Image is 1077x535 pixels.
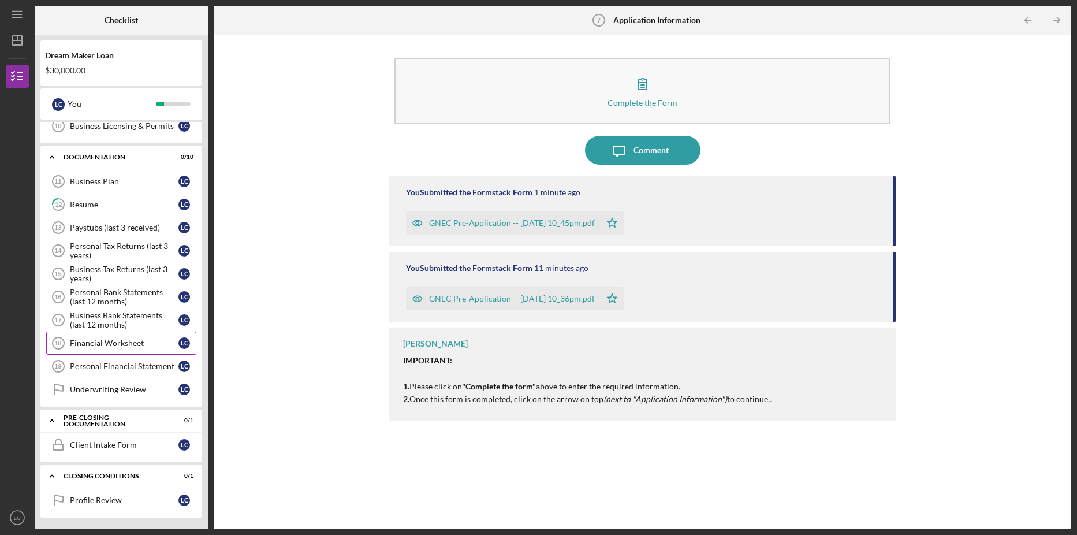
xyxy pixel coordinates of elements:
[54,270,61,277] tspan: 15
[613,16,700,25] b: Application Information
[6,506,29,529] button: LC
[178,268,190,280] div: L C
[46,262,196,285] a: 15Business Tax Returns (last 3 years)LC
[70,288,178,306] div: Personal Bank Statements (last 12 months)
[178,495,190,506] div: L C
[403,394,409,404] strong: 2.
[608,98,677,107] div: Complete the Form
[70,440,178,449] div: Client Intake Form
[178,291,190,303] div: L C
[46,216,196,239] a: 13Paystubs (last 3 received)LC
[770,394,772,404] em: .
[64,414,165,428] div: Pre-Closing Documentation
[534,263,588,273] time: 2025-10-04 02:36
[46,332,196,355] a: 18Financial WorksheetLC
[403,354,772,393] p: Please click on above to enter the required information.
[52,98,65,111] div: L C
[46,114,196,138] a: 10Business Licensing & PermitsLC
[70,121,178,131] div: Business Licensing & Permits
[70,265,178,283] div: Business Tax Returns (last 3 years)
[403,355,452,365] strong: IMPORTANT:
[46,193,196,216] a: 12ResumeLC
[70,242,178,260] div: Personal Tax Returns (last 3 years)
[633,136,669,165] div: Comment
[178,222,190,233] div: L C
[406,188,532,197] div: You Submitted the Formstack Form
[54,247,62,254] tspan: 14
[178,245,190,257] div: L C
[603,394,727,404] em: (next to "Application Information")
[105,16,138,25] b: Checklist
[46,378,196,401] a: Underwriting ReviewLC
[70,362,178,371] div: Personal Financial Statement
[70,496,178,505] div: Profile Review
[178,199,190,210] div: L C
[178,176,190,187] div: L C
[70,200,178,209] div: Resume
[585,136,700,165] button: Comment
[70,223,178,232] div: Paystubs (last 3 received)
[178,120,190,132] div: L C
[403,393,772,406] p: Once this form is completed, click on the arrow on top to continue.
[46,489,196,512] a: Profile ReviewLC
[45,51,197,60] div: Dream Maker Loan
[46,433,196,456] a: Client Intake FormLC
[173,154,193,161] div: 0 / 10
[178,314,190,326] div: L C
[178,384,190,395] div: L C
[64,473,165,480] div: Closing Conditions
[406,211,624,235] button: GNEC Pre-Application -- [DATE] 10_45pm.pdf
[45,66,197,75] div: $30,000.00
[46,170,196,193] a: 11Business PlanLC
[14,515,21,521] text: LC
[178,361,190,372] div: L C
[54,122,61,129] tspan: 10
[406,263,532,273] div: You Submitted the Formstack Form
[178,337,190,349] div: L C
[46,239,196,262] a: 14Personal Tax Returns (last 3 years)LC
[429,294,595,303] div: GNEC Pre-Application -- [DATE] 10_36pm.pdf
[70,177,178,186] div: Business Plan
[68,94,156,114] div: You
[70,339,178,348] div: Financial Worksheet
[462,381,536,391] strong: "Complete the form"
[403,381,409,391] strong: 1.
[55,201,62,209] tspan: 12
[54,363,61,370] tspan: 19
[178,439,190,451] div: L C
[64,154,165,161] div: Documentation
[54,317,61,324] tspan: 17
[406,287,624,310] button: GNEC Pre-Application -- [DATE] 10_36pm.pdf
[173,473,193,480] div: 0 / 1
[46,355,196,378] a: 19Personal Financial StatementLC
[70,311,178,329] div: Business Bank Statements (last 12 months)
[54,340,61,347] tspan: 18
[403,339,468,348] div: [PERSON_NAME]
[173,417,193,424] div: 0 / 1
[597,17,601,24] tspan: 7
[54,224,61,231] tspan: 13
[394,58,890,124] button: Complete the Form
[54,293,61,300] tspan: 16
[46,285,196,309] a: 16Personal Bank Statements (last 12 months)LC
[54,178,61,185] tspan: 11
[534,188,580,197] time: 2025-10-04 02:45
[70,385,178,394] div: Underwriting Review
[46,309,196,332] a: 17Business Bank Statements (last 12 months)LC
[429,218,595,228] div: GNEC Pre-Application -- [DATE] 10_45pm.pdf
